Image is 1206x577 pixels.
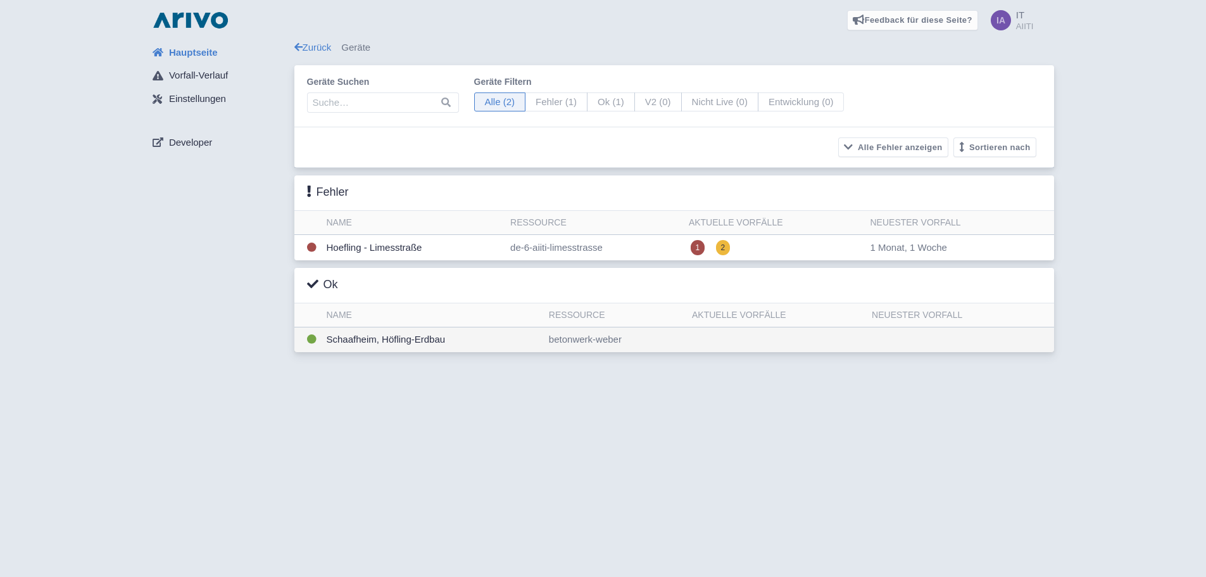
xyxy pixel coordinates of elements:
span: Hauptseite [169,46,218,60]
a: Einstellungen [142,87,294,111]
th: Neuester Vorfall [867,303,1053,327]
input: Suche… [307,92,459,113]
a: Zurück [294,42,332,53]
th: Name [322,303,544,327]
th: Name [322,211,506,235]
a: Hauptseite [142,41,294,65]
span: Nicht Live (0) [681,92,758,112]
th: Ressource [505,211,684,235]
span: Alle (2) [474,92,526,112]
a: Feedback für diese Seite? [847,10,978,30]
img: logo [150,10,231,30]
span: 1 [691,240,705,255]
a: Vorfall-Verlauf [142,64,294,88]
div: Geräte [294,41,1054,55]
th: Aktuelle Vorfälle [684,211,865,235]
a: IT AIITI [983,10,1034,30]
small: AIITI [1016,22,1034,30]
th: Neuester Vorfall [865,211,1054,235]
span: IT [1016,10,1024,20]
h3: Fehler [307,186,349,200]
span: 1 Monat, 1 Woche [870,242,947,253]
td: Schaafheim, Höfling-Erdbau [322,327,544,352]
td: betonwerk-weber [544,327,687,352]
th: Ressource [544,303,687,327]
td: Hoefling - Limesstraße [322,235,506,261]
a: Developer [142,130,294,155]
label: Geräte suchen [307,75,459,89]
h3: Ok [307,278,338,292]
span: Fehler (1) [525,92,587,112]
td: de-6-aiiti-limesstrasse [505,235,684,261]
span: Entwicklung (0) [758,92,845,112]
th: Aktuelle Vorfälle [687,303,867,327]
span: 2 [716,240,731,255]
button: Alle Fehler anzeigen [838,137,948,157]
span: Einstellungen [169,92,226,106]
span: Developer [169,136,212,150]
span: Ok (1) [587,92,635,112]
span: Vorfall-Verlauf [169,68,228,83]
button: Sortieren nach [953,137,1036,157]
label: Geräte filtern [474,75,845,89]
span: V2 (0) [634,92,682,112]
